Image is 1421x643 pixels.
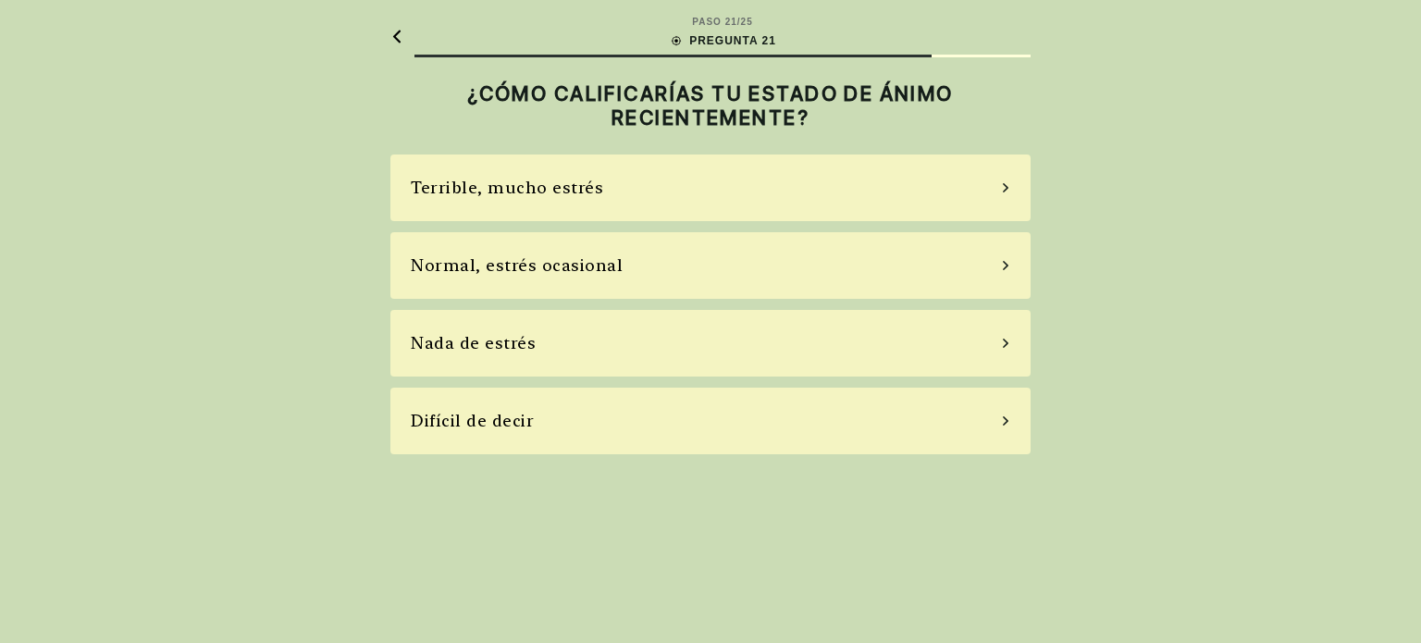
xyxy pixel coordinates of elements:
[411,408,534,433] div: Difícil de decir
[669,32,776,49] div: PREGUNTA 21
[692,15,752,29] div: PASO 21 / 25
[390,81,1031,130] h2: ¿CÓMO CALIFICARÍAS TU ESTADO DE ÁNIMO RECIENTEMENTE?
[411,175,603,200] div: Terrible, mucho estrés
[411,253,623,278] div: Normal, estrés ocasional
[411,330,536,355] div: Nada de estrés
